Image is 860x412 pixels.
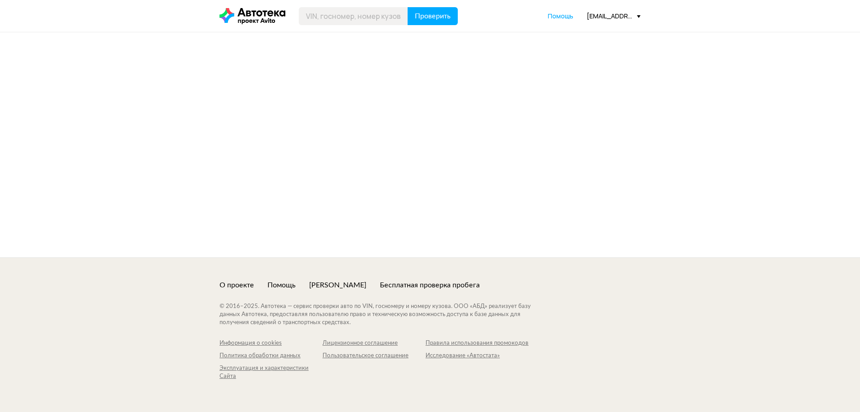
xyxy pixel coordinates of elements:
a: Исследование «Автостата» [426,352,529,360]
button: Проверить [408,7,458,25]
a: Информация о cookies [219,339,322,347]
a: О проекте [219,280,254,290]
a: Помощь [548,12,573,21]
a: Эксплуатация и характеристики Сайта [219,364,322,381]
div: © 2016– 2025 . Автотека — сервис проверки авто по VIN, госномеру и номеру кузова. ООО «АБД» реали... [219,303,549,327]
a: [PERSON_NAME] [309,280,366,290]
input: VIN, госномер, номер кузова [299,7,408,25]
span: Помощь [548,12,573,20]
span: Проверить [415,13,451,20]
a: Бесплатная проверка пробега [380,280,480,290]
a: Помощь [267,280,296,290]
a: Правила использования промокодов [426,339,529,347]
a: Политика обработки данных [219,352,322,360]
div: [EMAIL_ADDRESS][DOMAIN_NAME] [587,12,641,20]
a: Пользовательское соглашение [322,352,426,360]
a: Лицензионное соглашение [322,339,426,347]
